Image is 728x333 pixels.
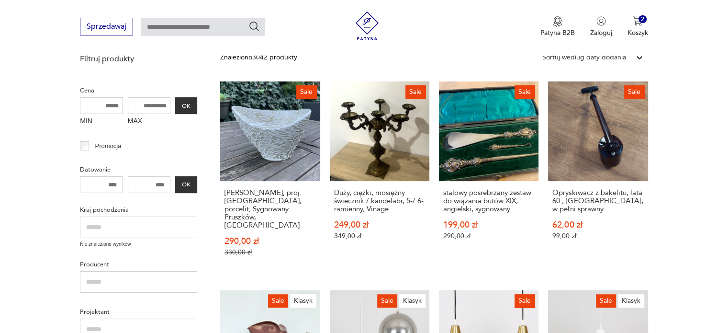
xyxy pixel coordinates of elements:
[334,232,425,240] p: 349,00 zł
[540,16,575,37] button: Patyna B2B
[80,24,133,31] a: Sprzedawaj
[443,232,534,240] p: 290,00 zł
[220,52,297,63] div: Znaleziono 3042 produkty
[224,248,315,256] p: 330,00 zł
[80,205,197,215] p: Kraj pochodzenia
[80,241,197,248] p: Nie znaleziono wyników
[80,164,197,175] p: Datowanie
[220,81,320,275] a: Salewazon ikebana, proj. Gołajewska, porcelit, Sygnowany Pruszków, PRL[PERSON_NAME], proj. [GEOGR...
[330,81,429,275] a: SaleDuży, ciężki, mosiężny świecznik / kandelabr, 5-/ 6-ramienny, VinageDuży, ciężki, mosiężny św...
[552,232,643,240] p: 99,00 zł
[540,28,575,37] p: Patyna B2B
[80,259,197,270] p: Producent
[627,28,648,37] p: Koszyk
[633,16,642,26] img: Ikona koszyka
[553,16,562,27] img: Ikona medalu
[80,54,197,64] p: Filtruj produkty
[548,81,648,275] a: SaleOpryskiwacz z bakelitu, lata 60., Niemcy, w pełni sprawny.Opryskiwacz z bakelitu, lata 60., [...
[590,28,612,37] p: Zaloguj
[80,307,197,317] p: Projektant
[248,21,260,32] button: Szukaj
[175,97,197,114] button: OK
[540,16,575,37] a: Ikona medaluPatyna B2B
[552,189,643,213] h3: Opryskiwacz z bakelitu, lata 60., [GEOGRAPHIC_DATA], w pełni sprawny.
[552,221,643,229] p: 62,00 zł
[353,11,381,40] img: Patyna - sklep z meblami i dekoracjami vintage
[175,176,197,193] button: OK
[224,189,315,230] h3: [PERSON_NAME], proj. [GEOGRAPHIC_DATA], porcelit, Sygnowany Pruszków, [GEOGRAPHIC_DATA]
[80,85,197,96] p: Cena
[334,189,425,213] h3: Duży, ciężki, mosiężny świecznik / kandelabr, 5-/ 6-ramienny, Vinage
[334,221,425,229] p: 249,00 zł
[224,237,315,245] p: 290,00 zł
[443,221,534,229] p: 199,00 zł
[80,18,133,35] button: Sprzedawaj
[542,52,626,63] div: Sortuj według daty dodania
[596,16,606,26] img: Ikonka użytkownika
[590,16,612,37] button: Zaloguj
[95,141,122,151] p: Promocja
[439,81,538,275] a: Salestalowy posrebrzany zestaw do wiązania butów XIX, angielski, sygnowanystalowy posrebrzany zes...
[443,189,534,213] h3: stalowy posrebrzany zestaw do wiązania butów XIX, angielski, sygnowany
[627,16,648,37] button: 2Koszyk
[638,15,647,23] div: 2
[128,114,171,129] label: MAX
[80,114,123,129] label: MIN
